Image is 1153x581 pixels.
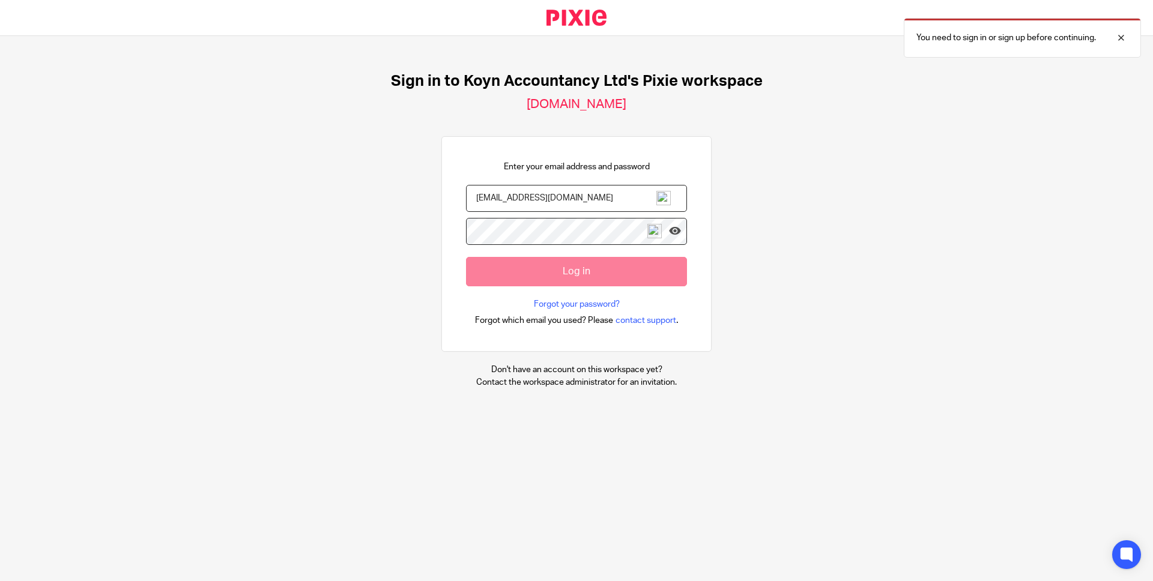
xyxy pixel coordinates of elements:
[647,224,662,238] img: npw-badge-icon-locked.svg
[475,315,613,327] span: Forgot which email you used? Please
[475,313,679,327] div: .
[466,257,687,286] input: Log in
[504,161,650,173] p: Enter your email address and password
[391,72,763,91] h1: Sign in to Koyn Accountancy Ltd's Pixie workspace
[466,185,687,212] input: name@example.com
[534,298,620,310] a: Forgot your password?
[616,315,676,327] span: contact support
[656,191,671,205] img: npw-badge-icon-locked.svg
[916,32,1096,44] p: You need to sign in or sign up before continuing.
[476,376,677,388] p: Contact the workspace administrator for an invitation.
[527,97,626,112] h2: [DOMAIN_NAME]
[476,364,677,376] p: Don't have an account on this workspace yet?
